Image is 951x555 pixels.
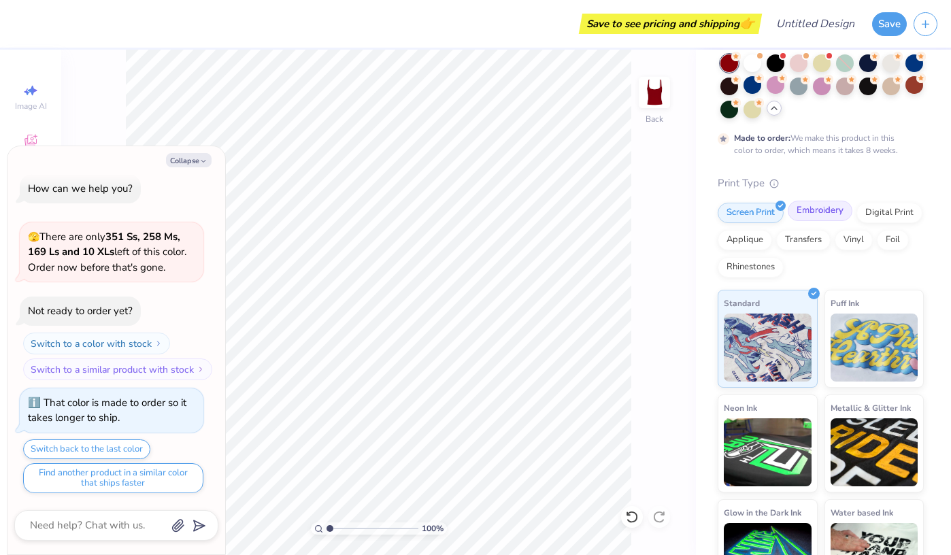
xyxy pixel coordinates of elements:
[166,153,212,167] button: Collapse
[724,418,812,486] img: Neon Ink
[641,79,668,106] img: Back
[28,231,39,243] span: 🫣
[23,358,212,380] button: Switch to a similar product with stock
[831,314,918,382] img: Puff Ink
[154,339,163,348] img: Switch to a color with stock
[28,396,186,425] div: That color is made to order so it takes longer to ship.
[877,230,909,250] div: Foil
[718,230,772,250] div: Applique
[582,14,758,34] div: Save to see pricing and shipping
[28,230,186,274] span: There are only left of this color. Order now before that's gone.
[646,113,663,125] div: Back
[734,132,901,156] div: We make this product in this color to order, which means it takes 8 weeks.
[724,401,757,415] span: Neon Ink
[724,314,812,382] img: Standard
[23,333,170,354] button: Switch to a color with stock
[23,463,203,493] button: Find another product in a similar color that ships faster
[872,12,907,36] button: Save
[718,203,784,223] div: Screen Print
[15,101,47,112] span: Image AI
[23,439,150,459] button: Switch back to the last color
[718,257,784,277] div: Rhinestones
[724,505,801,520] span: Glow in the Dark Ink
[831,418,918,486] img: Metallic & Glitter Ink
[776,230,831,250] div: Transfers
[788,201,852,221] div: Embroidery
[765,10,865,37] input: Untitled Design
[734,133,790,144] strong: Made to order:
[422,522,444,535] span: 100 %
[835,230,873,250] div: Vinyl
[724,296,760,310] span: Standard
[718,175,924,191] div: Print Type
[856,203,922,223] div: Digital Print
[28,304,133,318] div: Not ready to order yet?
[831,296,859,310] span: Puff Ink
[28,182,133,195] div: How can we help you?
[197,365,205,373] img: Switch to a similar product with stock
[831,401,911,415] span: Metallic & Glitter Ink
[739,15,754,31] span: 👉
[831,505,893,520] span: Water based Ink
